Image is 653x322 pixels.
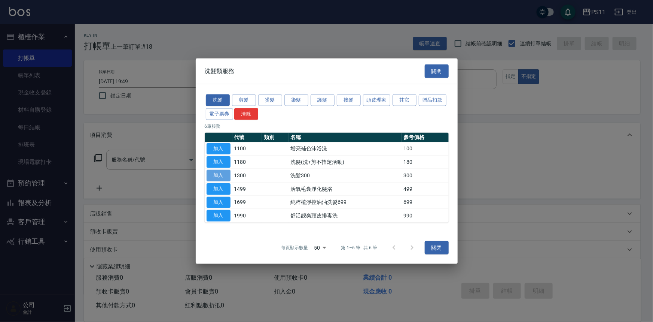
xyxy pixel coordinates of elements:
button: 關閉 [425,241,449,255]
th: 類別 [262,132,289,142]
td: 舒活靓爽頭皮排毒洗 [289,209,402,222]
td: 1990 [232,209,262,222]
td: 洗髮(洗+剪不指定活動) [289,155,402,169]
td: 洗髮300 [289,169,402,182]
td: 1180 [232,155,262,169]
td: 1100 [232,142,262,156]
button: 加入 [207,156,231,168]
td: 300 [402,169,449,182]
td: 699 [402,196,449,209]
button: 加入 [207,170,231,181]
button: 加入 [207,210,231,222]
p: 第 1–6 筆 共 6 筆 [341,244,377,251]
td: 活氧毛囊淨化髮浴 [289,182,402,196]
button: 染髮 [284,94,308,106]
th: 參考價格 [402,132,449,142]
td: 100 [402,142,449,156]
button: 洗髮 [206,94,230,106]
button: 贈品扣款 [419,94,446,106]
button: 電子票券 [206,108,234,120]
td: 180 [402,155,449,169]
button: 清除 [234,108,258,120]
button: 加入 [207,183,231,195]
td: 增亮補色沫浴洗 [289,142,402,156]
th: 代號 [232,132,262,142]
div: 50 [311,238,329,258]
td: 1699 [232,196,262,209]
button: 護髮 [311,94,335,106]
span: 洗髮類服務 [205,67,235,75]
button: 頭皮理療 [363,94,391,106]
button: 加入 [207,143,231,154]
button: 剪髮 [232,94,256,106]
button: 關閉 [425,64,449,78]
button: 燙髮 [258,94,282,106]
td: 1300 [232,169,262,182]
th: 名稱 [289,132,402,142]
td: 1499 [232,182,262,196]
button: 接髮 [337,94,361,106]
td: 990 [402,209,449,222]
p: 6 筆服務 [205,123,449,129]
button: 其它 [393,94,416,106]
p: 每頁顯示數量 [281,244,308,251]
td: 純粹植淨控油油洗髮699 [289,196,402,209]
button: 加入 [207,196,231,208]
td: 499 [402,182,449,196]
